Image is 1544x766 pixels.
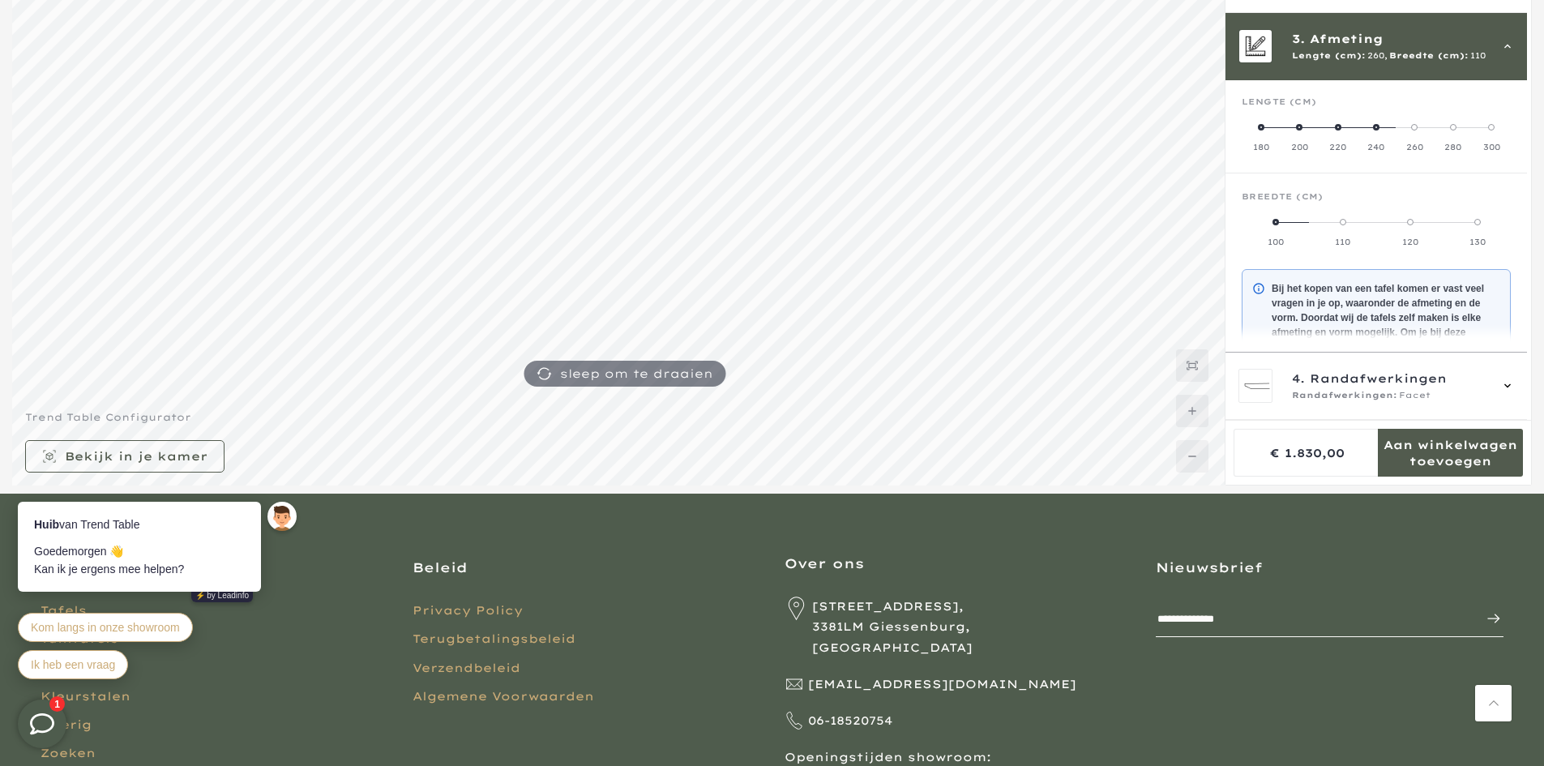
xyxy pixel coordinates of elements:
button: Inschrijven [1469,602,1502,635]
iframe: toggle-frame [2,683,83,764]
iframe: bot-iframe [2,422,318,700]
a: Terugbetalingsbeleid [413,631,575,646]
h3: Beleid [413,558,760,576]
a: Terug naar boven [1475,685,1512,721]
span: 06-18520754 [808,711,892,731]
a: Privacy Policy [413,603,523,618]
span: [EMAIL_ADDRESS][DOMAIN_NAME] [808,674,1076,695]
span: [STREET_ADDRESS], 3381LM Giessenburg, [GEOGRAPHIC_DATA] [812,597,1131,658]
a: Verzendbeleid [413,661,520,675]
h3: Nieuwsbrief [1156,558,1503,576]
a: Kleurstalen [41,689,130,704]
span: Inschrijven [1469,609,1502,628]
a: Algemene Voorwaarden [413,689,594,704]
h3: Over ons [785,554,1132,572]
